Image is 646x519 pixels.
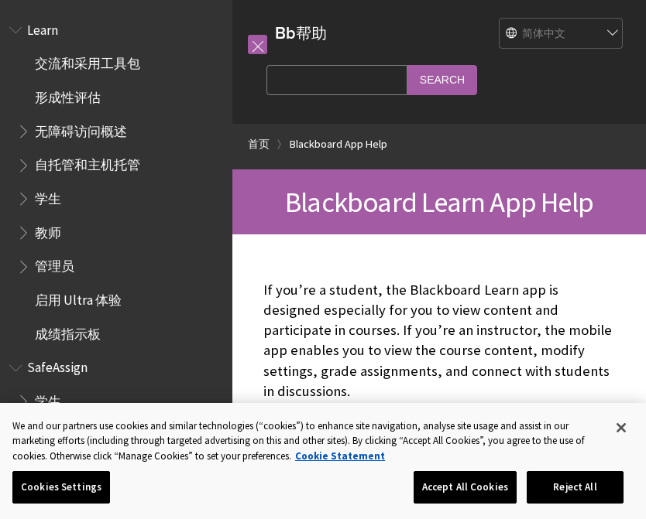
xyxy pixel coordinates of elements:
[35,118,127,139] span: 无障碍访问概述
[295,449,385,463] a: More information about your privacy, opens in a new tab
[414,471,517,504] button: Accept All Cookies
[500,19,624,50] select: Site Language Selector
[35,51,140,72] span: 交流和采用工具包
[527,471,624,504] button: Reject All
[35,186,61,207] span: 学生
[35,220,61,241] span: 教师
[290,135,387,154] a: Blackboard App Help
[35,254,74,275] span: 管理员
[35,287,122,308] span: 启用 Ultra 体验
[35,388,61,409] span: 学生
[604,411,638,445] button: Close
[12,471,110,504] button: Cookies Settings
[35,84,101,105] span: 形成性评估
[275,23,296,43] strong: Bb
[285,184,593,220] span: Blackboard Learn App Help
[9,17,223,347] nav: Book outline for Blackboard Learn Help
[275,23,327,43] a: Bb帮助
[35,321,101,342] span: 成绩指示板
[12,418,601,464] div: We and our partners use cookies and similar technologies (“cookies”) to enhance site navigation, ...
[35,152,140,173] span: 自托管和主机托管
[248,135,270,154] a: 首页
[27,17,58,38] span: Learn
[263,280,615,401] p: If you’re a student, the Blackboard Learn app is designed especially for you to view content and ...
[9,355,223,483] nav: Book outline for Blackboard SafeAssign
[27,355,88,376] span: SafeAssign
[407,65,477,95] input: Search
